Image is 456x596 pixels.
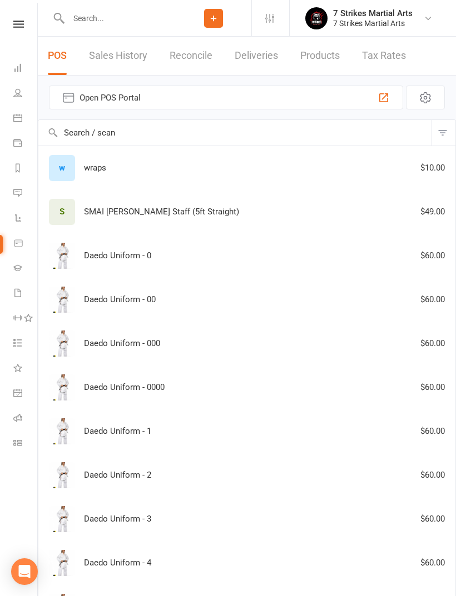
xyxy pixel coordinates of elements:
div: w [49,155,75,181]
div: SMAI [PERSON_NAME] Staff (5ft Straight) [43,199,450,225]
span: Open POS Portal [80,91,373,104]
div: Daedo Uniform - 4 [43,550,450,576]
span: $60.00 [420,251,445,261]
a: Class kiosk mode [13,432,38,457]
span: $60.00 [420,383,445,392]
a: POS [48,37,67,75]
div: Daedo Uniform - 00 [43,287,450,313]
a: Dashboard [13,57,38,82]
div: Open Intercom Messenger [11,558,38,585]
div: Daedo Uniform - 1 [43,418,450,444]
a: Roll call kiosk mode [13,407,38,432]
div: wraps [43,155,450,181]
a: Calendar [13,107,38,132]
span: $49.00 [420,207,445,217]
span: $60.00 [420,295,445,304]
a: Product Sales [13,232,38,257]
div: Daedo Uniform - 0000 [43,374,450,400]
a: Reports [13,157,38,182]
div: 7 Strikes Martial Arts [333,18,413,28]
div: Daedo Uniform - 000 [43,330,450,357]
span: $10.00 [420,163,445,173]
button: Open POS Portal [49,86,403,109]
img: thumb_image1688936223.png [305,7,328,29]
span: $60.00 [420,514,445,524]
a: People [13,82,38,107]
span: $60.00 [420,470,445,480]
a: Payments [13,132,38,157]
a: Products [300,37,340,75]
div: Daedo Uniform - 0 [43,243,450,269]
div: Daedo Uniform - 2 [43,462,450,488]
input: Search / scan [38,120,432,146]
div: S [49,199,75,225]
a: Reconcile [170,37,212,75]
a: Tax Rates [362,37,406,75]
span: $60.00 [420,339,445,348]
div: 7 Strikes Martial Arts [333,8,413,18]
a: General attendance kiosk mode [13,382,38,407]
div: Daedo Uniform - 3 [43,506,450,532]
a: Deliveries [235,37,278,75]
input: Search... [65,11,176,26]
a: What's New [13,357,38,382]
span: $60.00 [420,558,445,568]
a: Sales History [89,37,147,75]
span: $60.00 [420,427,445,436]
